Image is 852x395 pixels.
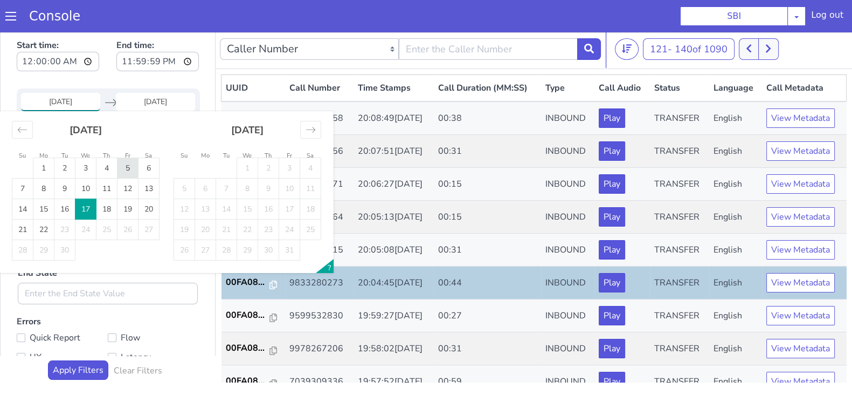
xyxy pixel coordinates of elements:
span: ? [328,233,331,243]
button: View Metadata [766,243,835,263]
td: 19:58:02[DATE] [354,303,434,336]
td: 00:38 [433,72,541,105]
td: 20:08:49[DATE] [354,72,434,105]
th: UUID [221,45,285,72]
td: English [709,204,761,237]
td: Choose Thursday, September 18, 2025 as your check-in date. It’s available. [96,169,117,190]
label: End time: [116,6,199,45]
td: Not available. Sunday, September 28, 2025 [12,210,33,231]
button: View Metadata [766,210,835,230]
a: Console [16,9,93,24]
td: Not available. Saturday, October 11, 2025 [300,149,321,169]
button: Play [599,309,625,329]
td: Not available. Sunday, October 19, 2025 [174,190,195,210]
td: 00:31 [433,303,541,336]
button: Play [599,243,625,263]
td: Not available. Monday, September 29, 2025 [33,210,54,231]
button: View Metadata [766,309,835,329]
td: 00:15 [433,171,541,204]
td: INBOUND [541,336,595,369]
button: Play [599,276,625,296]
td: Not available. Sunday, October 26, 2025 [174,210,195,231]
td: Not available. Thursday, October 30, 2025 [258,210,279,231]
td: Choose Thursday, September 11, 2025 as your check-in date. It’s available. [96,149,117,169]
td: INBOUND [541,105,595,138]
td: TRANSFER [650,336,709,369]
td: Not available. Thursday, October 2, 2025 [258,128,279,149]
td: English [709,171,761,204]
span: 140 of 1090 [675,13,728,26]
td: Not available. Saturday, September 27, 2025 [138,190,160,210]
input: Start time: [17,22,99,42]
td: 20:05:08[DATE] [354,204,434,237]
button: View Metadata [766,178,835,197]
td: English [709,237,761,270]
td: Not available. Wednesday, October 1, 2025 [237,128,258,149]
td: English [709,138,761,171]
small: Mo [201,122,210,130]
th: Language [709,45,761,72]
small: Th [103,122,110,130]
td: Choose Wednesday, September 3, 2025 as your check-in date. It’s available. [75,128,96,149]
td: TRANSFER [650,72,709,105]
td: 20:04:45[DATE] [354,237,434,270]
td: 00:31 [433,105,541,138]
p: 00FA08... [226,246,270,259]
small: Sa [307,122,314,130]
td: English [709,303,761,336]
td: Choose Friday, September 5, 2025 as your check-in date. It’s available. [117,128,138,149]
td: 00:15 [433,138,541,171]
td: Not available. Saturday, October 4, 2025 [300,128,321,149]
td: Not available. Saturday, October 18, 2025 [300,169,321,190]
button: Play [599,145,625,164]
input: End Date [116,63,195,81]
td: INBOUND [541,237,595,270]
div: Move forward to switch to the next month. [300,91,321,109]
th: Call Metadata [762,45,847,72]
button: View Metadata [766,342,835,362]
td: INBOUND [541,270,595,303]
div: Move backward to switch to the previous month. [12,91,33,109]
td: English [709,270,761,303]
td: Not available. Saturday, October 25, 2025 [300,190,321,210]
small: Su [19,122,26,130]
td: Selected as start date. Wednesday, September 17, 2025 [75,169,96,190]
small: Fr [125,122,130,130]
p: 00FA08... [226,345,270,358]
td: 9599532830 [285,270,354,303]
button: Play [599,79,625,98]
td: Choose Tuesday, September 2, 2025 as your check-in date. It’s available. [54,128,75,149]
td: 20:07:51[DATE] [354,105,434,138]
td: Not available. Sunday, October 12, 2025 [174,169,195,190]
button: Play [599,342,625,362]
a: 00FA08... [226,345,281,358]
div: Log out [811,9,843,26]
td: INBOUND [541,204,595,237]
button: View Metadata [766,145,835,164]
small: Tu [61,122,68,130]
td: English [709,336,761,369]
input: Enter the Caller Number [399,9,578,30]
button: View Metadata [766,276,835,296]
td: 7039309336 [285,336,354,369]
small: We [81,122,90,130]
input: Enter the End State Value [18,253,198,275]
td: Not available. Friday, October 24, 2025 [279,190,300,210]
td: Not available. Monday, October 13, 2025 [195,169,216,190]
button: Apply Filters [48,331,108,350]
td: Not available. Monday, October 27, 2025 [195,210,216,231]
td: English [709,72,761,105]
p: 00FA08... [226,279,270,292]
small: Tu [223,122,230,130]
td: Not available. Friday, October 17, 2025 [279,169,300,190]
td: Not available. Thursday, October 9, 2025 [258,149,279,169]
td: Not available. Tuesday, October 21, 2025 [216,190,237,210]
td: Not available. Friday, September 26, 2025 [117,190,138,210]
td: Not available. Thursday, October 23, 2025 [258,190,279,210]
td: INBOUND [541,171,595,204]
a: 00FA08... [226,246,281,259]
td: Choose Saturday, September 13, 2025 as your check-in date. It’s available. [138,149,160,169]
a: 00FA08... [226,312,281,325]
td: Choose Wednesday, September 10, 2025 as your check-in date. It’s available. [75,149,96,169]
td: Choose Monday, September 8, 2025 as your check-in date. It’s available. [33,149,54,169]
